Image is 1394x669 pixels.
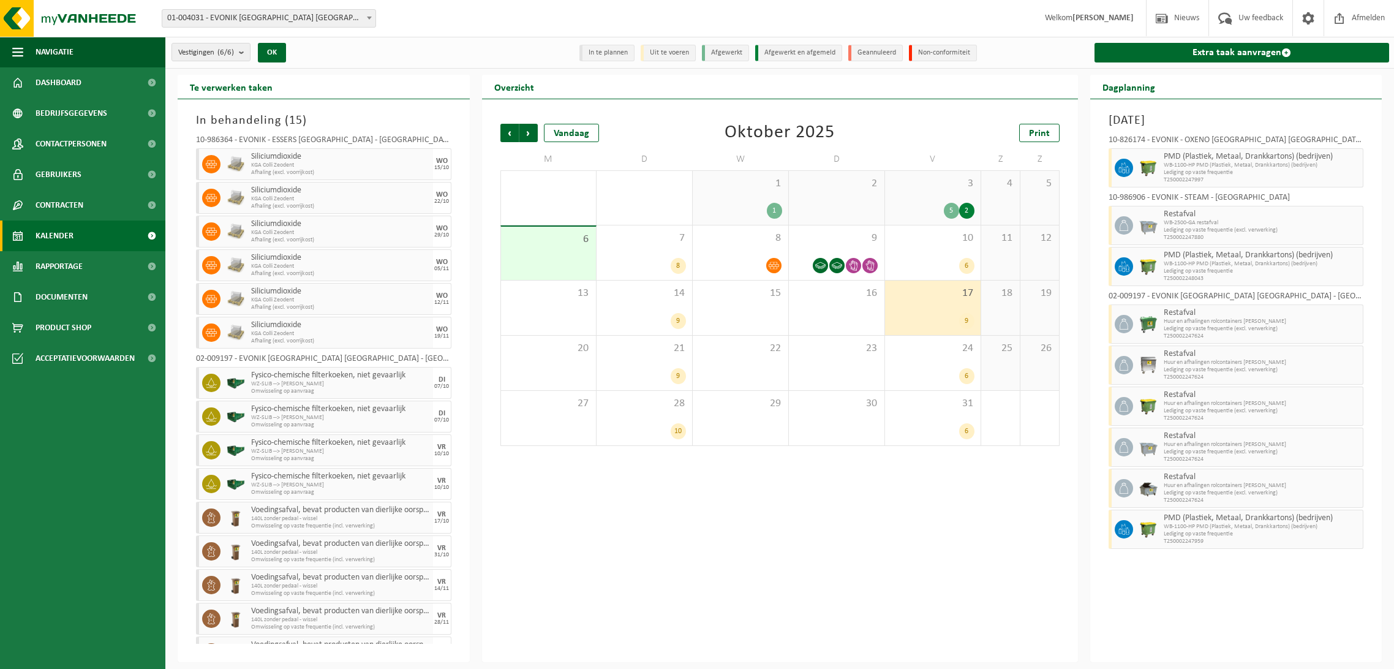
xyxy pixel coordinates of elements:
[1164,415,1360,422] span: T250002247624
[1164,448,1360,456] span: Lediging op vaste frequentie (excl. verwerking)
[434,417,449,423] div: 07/10
[251,455,430,463] span: Omwisseling op aanvraag
[699,397,782,410] span: 29
[196,112,451,130] h3: In behandeling ( )
[227,475,245,493] img: HK-XS-16-GN-00
[251,253,430,263] span: Siliciumdioxide
[789,148,885,170] td: D
[603,232,686,245] span: 7
[36,221,73,251] span: Kalender
[500,124,519,142] span: Vorige
[1027,342,1053,355] span: 26
[251,482,430,489] span: WZ-SLIB --> [PERSON_NAME]
[1164,308,1360,318] span: Restafval
[699,232,782,245] span: 8
[434,266,449,272] div: 05/11
[959,313,974,329] div: 9
[1164,162,1360,169] span: WB-1100-HP PMD (Plastiek, Metaal, Drankkartons) (bedrijven)
[437,511,446,518] div: VR
[251,472,430,482] span: Fysico-chemische filterkoeken, niet gevaarlijk
[36,67,81,98] span: Dashboard
[434,485,449,491] div: 10/10
[436,292,448,300] div: WO
[1072,13,1134,23] strong: [PERSON_NAME]
[671,423,686,439] div: 10
[507,342,590,355] span: 20
[251,371,430,380] span: Fysico-chemische filterkoeken, niet gevaarlijk
[251,162,430,169] span: KGA Colli Zeodent
[251,330,430,338] span: KGA Colli Zeodent
[251,270,430,278] span: Afhaling (excl. voorrijkost)
[1164,374,1360,381] span: T250002247624
[1139,479,1158,497] img: WB-5000-GAL-GY-01
[251,186,430,195] span: Siliciumdioxide
[251,573,430,583] span: Voedingsafval, bevat producten van dierlijke oorsprong, onverpakt, categorie 3
[178,75,285,99] h2: Te verwerken taken
[227,374,245,392] img: HK-XS-16-GN-00
[987,287,1014,300] span: 18
[597,148,693,170] td: D
[885,148,981,170] td: V
[699,342,782,355] span: 22
[227,323,245,342] img: LP-PA-00000-WDN-11
[959,423,974,439] div: 6
[36,98,107,129] span: Bedrijfsgegevens
[36,159,81,190] span: Gebruikers
[507,233,590,246] span: 6
[891,342,974,355] span: 24
[1020,148,1060,170] td: Z
[217,48,234,56] count: (6/6)
[434,232,449,238] div: 29/10
[251,219,430,229] span: Siliciumdioxide
[959,258,974,274] div: 6
[544,124,599,142] div: Vandaag
[579,45,635,61] li: In te plannen
[1164,268,1360,275] span: Lediging op vaste frequentie
[227,576,245,594] img: WB-0140-HPE-BN-01
[1164,523,1360,531] span: WB-1100-HP PMD (Plastiek, Metaal, Drankkartons) (bedrijven)
[434,333,449,339] div: 19/11
[251,287,430,297] span: Siliciumdioxide
[437,477,446,485] div: VR
[1164,531,1360,538] span: Lediging op vaste frequentie
[1164,227,1360,234] span: Lediging op vaste frequentie (excl. verwerking)
[437,612,446,619] div: VR
[1164,325,1360,333] span: Lediging op vaste frequentie (excl. verwerking)
[1164,400,1360,407] span: Huur en afhalingen rolcontainers [PERSON_NAME]
[1164,489,1360,497] span: Lediging op vaste frequentie (excl. verwerking)
[944,203,959,219] div: 5
[251,297,430,304] span: KGA Colli Zeodent
[251,152,430,162] span: Siliciumdioxide
[251,583,430,590] span: 140L zonder pedaal - wissel
[603,397,686,410] span: 28
[251,236,430,244] span: Afhaling (excl. voorrijkost)
[1164,497,1360,504] span: T250002247624
[251,505,430,515] span: Voedingsafval, bevat producten van dierlijke oorsprong, onverpakt, categorie 3
[437,578,446,586] div: VR
[227,256,245,274] img: LP-PA-00000-WDN-11
[1139,438,1158,456] img: WB-2500-GAL-GY-01
[227,189,245,207] img: LP-PA-00000-WDN-11
[227,290,245,308] img: LP-PA-00000-WDN-11
[1164,366,1360,374] span: Lediging op vaste frequentie (excl. verwerking)
[36,343,135,374] span: Acceptatievoorwaarden
[641,45,696,61] li: Uit te voeren
[909,45,977,61] li: Non-conformiteit
[1164,318,1360,325] span: Huur en afhalingen rolcontainers [PERSON_NAME]
[36,251,83,282] span: Rapportage
[434,300,449,306] div: 12/11
[671,313,686,329] div: 9
[959,368,974,384] div: 6
[227,155,245,173] img: LP-PA-00000-WDN-11
[251,523,430,530] span: Omwisseling op vaste frequentie (incl. verwerking)
[795,342,878,355] span: 23
[1164,234,1360,241] span: T250002247880
[434,384,449,390] div: 07/10
[196,136,451,148] div: 10-986364 - EVONIK - ESSERS [GEOGRAPHIC_DATA] - [GEOGRAPHIC_DATA]
[603,287,686,300] span: 14
[1019,124,1060,142] a: Print
[1164,538,1360,545] span: T250002247959
[1109,136,1364,148] div: 10-826174 - EVONIK - OXENO [GEOGRAPHIC_DATA] [GEOGRAPHIC_DATA] - [GEOGRAPHIC_DATA]
[251,549,430,556] span: 140L zonder pedaal - wissel
[434,165,449,171] div: 15/10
